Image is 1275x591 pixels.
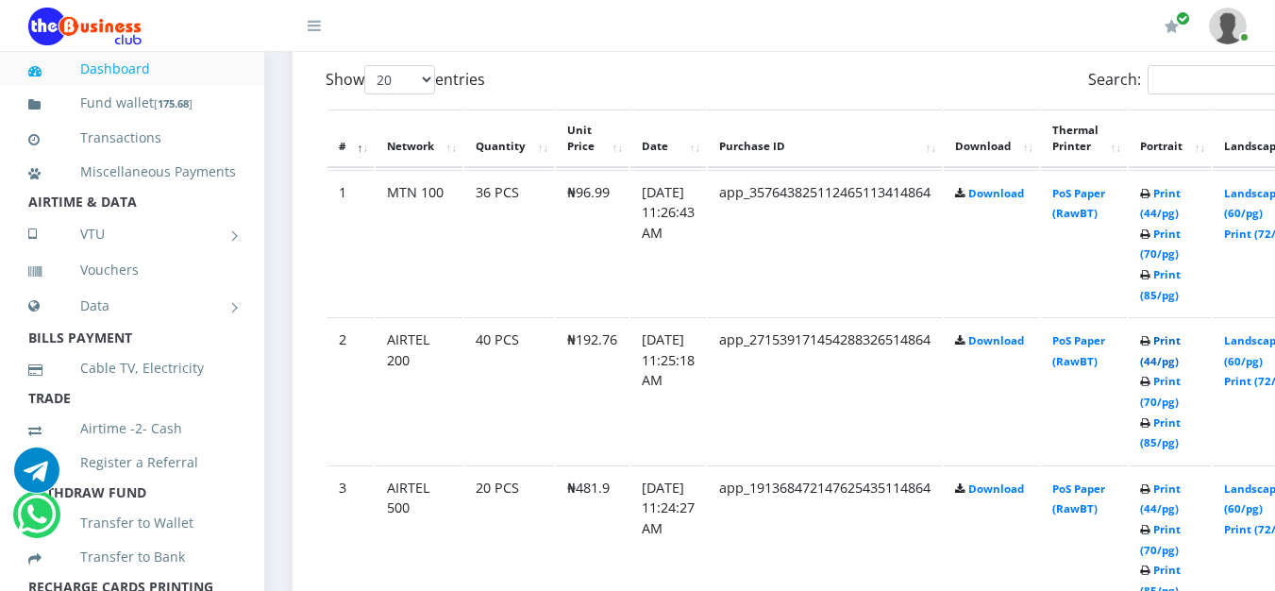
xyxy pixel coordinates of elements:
[28,150,236,194] a: Miscellaneous Payments
[968,333,1024,347] a: Download
[376,317,462,464] td: AIRTEL 200
[28,116,236,160] a: Transactions
[28,441,236,484] a: Register a Referral
[1140,186,1181,221] a: Print (44/pg)
[28,501,236,545] a: Transfer to Wallet
[1140,522,1181,557] a: Print (70/pg)
[708,317,942,464] td: app_271539171454288326514864
[28,8,142,45] img: Logo
[14,462,59,493] a: Chat for support
[968,186,1024,200] a: Download
[1140,267,1181,302] a: Print (85/pg)
[968,481,1024,496] a: Download
[28,47,236,91] a: Dashboard
[376,110,462,168] th: Network: activate to sort column ascending
[464,170,554,316] td: 36 PCS
[944,110,1039,168] th: Download: activate to sort column ascending
[28,282,236,329] a: Data
[327,110,374,168] th: #: activate to sort column descending
[708,110,942,168] th: Purchase ID: activate to sort column ascending
[17,506,56,537] a: Chat for support
[1176,11,1190,25] span: Renew/Upgrade Subscription
[708,170,942,316] td: app_357643825112465113414864
[28,248,236,292] a: Vouchers
[376,170,462,316] td: MTN 100
[1041,110,1127,168] th: Thermal Printer: activate to sort column ascending
[630,170,706,316] td: [DATE] 11:26:43 AM
[1052,333,1105,368] a: PoS Paper (RawBT)
[556,170,629,316] td: ₦96.99
[1209,8,1247,44] img: User
[464,110,554,168] th: Quantity: activate to sort column ascending
[1129,110,1211,168] th: Portrait: activate to sort column ascending
[464,317,554,464] td: 40 PCS
[326,65,485,94] label: Show entries
[158,96,189,110] b: 175.68
[28,535,236,579] a: Transfer to Bank
[28,81,236,126] a: Fund wallet[175.68]
[154,96,193,110] small: [ ]
[28,346,236,390] a: Cable TV, Electricity
[327,317,374,464] td: 2
[1140,415,1181,450] a: Print (85/pg)
[1140,227,1181,262] a: Print (70/pg)
[1140,481,1181,516] a: Print (44/pg)
[1052,186,1105,221] a: PoS Paper (RawBT)
[1140,333,1181,368] a: Print (44/pg)
[1165,19,1179,34] i: Renew/Upgrade Subscription
[556,317,629,464] td: ₦192.76
[1052,481,1105,516] a: PoS Paper (RawBT)
[364,65,435,94] select: Showentries
[630,110,706,168] th: Date: activate to sort column ascending
[556,110,629,168] th: Unit Price: activate to sort column ascending
[327,170,374,316] td: 1
[630,317,706,464] td: [DATE] 11:25:18 AM
[28,407,236,450] a: Airtime -2- Cash
[28,211,236,258] a: VTU
[1140,374,1181,409] a: Print (70/pg)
